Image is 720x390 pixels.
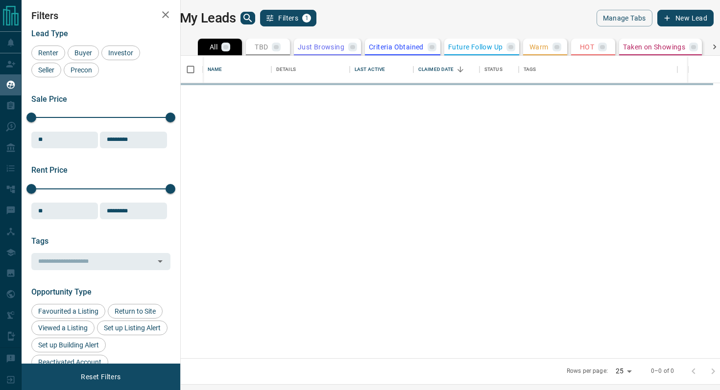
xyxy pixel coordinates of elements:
div: Claimed Date [418,56,454,83]
span: Sale Price [31,94,67,104]
span: Viewed a Listing [35,324,91,332]
button: Manage Tabs [597,10,652,26]
span: Set up Building Alert [35,341,102,349]
span: Return to Site [111,307,159,315]
p: Future Follow Up [448,44,503,50]
span: Favourited a Listing [35,307,102,315]
button: Open [153,254,167,268]
div: Last Active [350,56,413,83]
h2: Filters [31,10,170,22]
span: Precon [67,66,96,74]
div: Last Active [355,56,385,83]
div: Tags [519,56,677,83]
span: Seller [35,66,58,74]
div: Details [271,56,350,83]
div: Set up Listing Alert [97,321,168,335]
p: Taken on Showings [623,44,685,50]
div: 25 [612,364,635,378]
p: TBD [255,44,268,50]
span: Investor [105,49,137,57]
p: Just Browsing [298,44,344,50]
div: Status [480,56,519,83]
button: Sort [454,63,467,76]
p: Warm [529,44,549,50]
span: Reactivated Account [35,358,105,366]
p: Criteria Obtained [369,44,424,50]
div: Favourited a Listing [31,304,105,319]
p: All [210,44,217,50]
div: Renter [31,46,65,60]
button: New Lead [657,10,714,26]
div: Details [276,56,296,83]
p: Rows per page: [567,367,608,375]
h1: My Leads [180,10,236,26]
button: search button [240,12,255,24]
span: Opportunity Type [31,287,92,297]
div: Claimed Date [413,56,480,83]
button: Reset Filters [74,368,127,385]
div: Tags [524,56,536,83]
div: Seller [31,63,61,77]
span: 1 [303,15,310,22]
span: Renter [35,49,62,57]
div: Buyer [68,46,99,60]
div: Name [208,56,222,83]
span: Rent Price [31,165,68,175]
div: Return to Site [108,304,163,319]
p: HOT [580,44,594,50]
div: Status [484,56,503,83]
span: Lead Type [31,29,68,38]
span: Tags [31,236,48,246]
div: Viewed a Listing [31,321,95,335]
p: 0–0 of 0 [651,367,674,375]
div: Precon [64,63,99,77]
span: Set up Listing Alert [100,324,164,332]
div: Name [203,56,271,83]
div: Set up Building Alert [31,338,106,352]
div: Reactivated Account [31,355,108,369]
button: Filters1 [260,10,316,26]
span: Buyer [71,49,96,57]
div: Investor [101,46,140,60]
